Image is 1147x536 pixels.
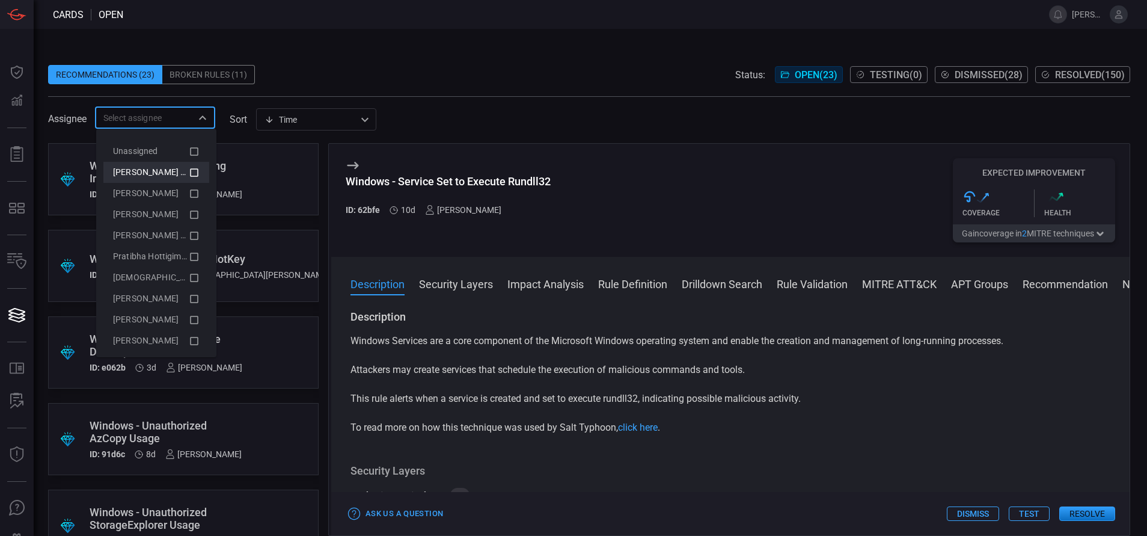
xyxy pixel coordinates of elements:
li: Andrew Ghobrial [103,183,209,204]
span: [PERSON_NAME] (Myself) [113,167,212,177]
li: drew garthe [103,309,209,330]
div: Time [265,114,357,126]
div: Recommendations (23) [48,65,162,84]
button: Ask Us a Question [346,505,446,523]
p: Windows Services are a core component of the Microsoft Windows operating system and enable the cr... [350,334,1110,348]
div: [DEMOGRAPHIC_DATA][PERSON_NAME] [166,270,330,280]
span: Unassigned [113,146,158,156]
button: Resolve [1059,507,1115,521]
div: Endpoint - Windows [350,489,445,504]
h5: Expected Improvement [953,168,1115,177]
button: Recommendation [1023,276,1108,291]
span: 2 [1022,229,1027,238]
div: 1 [450,488,470,505]
li: Aravind Chinthala (Myself) [103,162,209,183]
span: [PERSON_NAME] [113,188,179,198]
a: click here [618,422,658,433]
span: [PERSON_NAME] [113,209,179,219]
button: Dashboard [2,58,31,87]
span: [PERSON_NAME].[PERSON_NAME] [1072,10,1105,19]
div: [PERSON_NAME] [166,363,242,372]
span: Pratibha Hottigimath [113,251,194,261]
button: Reports [2,140,31,169]
button: Impact Analysis [507,276,584,291]
button: Security Layers [419,276,493,291]
button: Test [1009,507,1050,521]
span: open [99,9,123,20]
li: bob blake [103,288,209,309]
button: Detections [2,87,31,116]
button: Gaincoverage in2MITRE techniques [953,224,1115,242]
div: Broken Rules (11) [162,65,255,84]
button: Close [194,109,211,126]
h5: ID: e062b [90,363,126,372]
span: [PERSON_NAME] [113,294,179,303]
input: Select assignee [99,110,192,125]
button: Open(23) [775,66,843,83]
span: [PERSON_NAME] Brand [113,230,204,240]
span: Open ( 23 ) [795,69,837,81]
h3: Security Layers [350,464,1110,478]
label: sort [230,114,247,125]
button: Drilldown Search [682,276,762,291]
div: Health [1044,209,1116,217]
h5: ID: 62bfe [346,205,380,215]
li: Vedang Ranmale [103,267,209,288]
span: Resolved ( 150 ) [1055,69,1125,81]
button: Threat Intelligence [2,440,31,469]
span: Dismissed ( 28 ) [955,69,1023,81]
div: Windows - Unauthorized StorageExplorer Usage [90,506,242,531]
h5: ID: 54624 [90,270,126,280]
span: [PERSON_NAME] [113,315,179,324]
button: Inventory [2,247,31,276]
button: Cards [2,301,31,330]
div: [PERSON_NAME] [165,449,242,459]
span: Status: [735,69,765,81]
p: To read more on how this technique was used by Salt Typhoon, . [350,420,1110,435]
span: Cards [53,9,84,20]
li: Pratibha Hottigimath [103,246,209,267]
span: Assignee [48,113,87,125]
div: Windows - Rundll32 Loading Image File (APT41) [90,159,242,185]
button: Dismiss [947,507,999,521]
button: Rule Definition [598,276,667,291]
h3: Description [350,310,1110,324]
button: MITRE - Detection Posture [2,194,31,223]
div: [PERSON_NAME] [425,205,501,215]
div: Coverage [962,209,1034,217]
div: Windows - Chrome Remote Desktop Enabled [90,333,242,358]
h5: ID: 91d6c [90,449,125,459]
p: This rule alerts when a service is created and set to execute rundll32, indicating possible malic... [350,392,1110,406]
span: Testing ( 0 ) [870,69,922,81]
button: Resolved(150) [1035,66,1130,83]
div: Windows - Unauthorized AzCopy Usage [90,419,242,445]
button: Dismissed(28) [935,66,1028,83]
p: Attackers may create services that schedule the execution of malicious commands and tools. [350,363,1110,377]
span: [DEMOGRAPHIC_DATA][PERSON_NAME] [113,273,268,282]
button: APT Groups [951,276,1008,291]
button: Testing(0) [850,66,928,83]
button: Rule Validation [777,276,848,291]
h5: ID: 5032d [90,189,126,199]
li: eric coffy [103,330,209,351]
button: ALERT ANALYSIS [2,387,31,416]
button: MITRE ATT&CK [862,276,937,291]
span: Aug 17, 2025 9:25 AM [147,363,156,372]
button: Description [350,276,405,291]
li: Derrick Ferrier [103,204,209,225]
button: Ask Us A Question [2,494,31,523]
li: Mason Brand [103,225,209,246]
span: [PERSON_NAME] [113,336,179,345]
span: Aug 10, 2025 9:09 AM [401,205,415,215]
button: Rule Catalog [2,354,31,383]
div: Windows - Service Set to Execute Rundll32 [346,175,551,188]
span: Aug 12, 2025 2:15 PM [146,449,156,459]
div: Windows - Usage of AutoHotKey [90,253,330,265]
li: Unassigned [103,141,209,162]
